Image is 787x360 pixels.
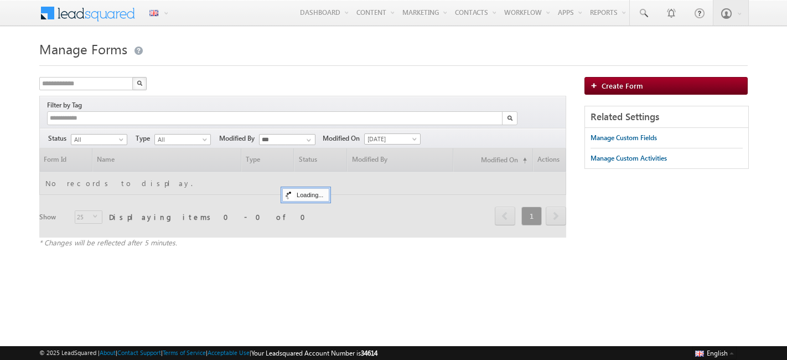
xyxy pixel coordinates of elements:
[154,134,211,145] a: All
[39,238,566,248] div: * Changes will be reflected after 5 minutes.
[361,349,377,357] span: 34614
[585,106,748,128] div: Related Settings
[163,349,206,356] a: Terms of Service
[591,153,667,163] div: Manage Custom Activities
[48,133,71,143] span: Status
[692,346,737,359] button: English
[219,133,259,143] span: Modified By
[136,133,154,143] span: Type
[39,40,127,58] span: Manage Forms
[71,135,124,145] span: All
[282,188,329,202] div: Loading...
[323,133,364,143] span: Modified On
[301,135,314,146] a: Show All Items
[591,128,657,148] a: Manage Custom Fields
[71,134,127,145] a: All
[707,349,728,357] span: English
[602,81,643,90] span: Create Form
[591,133,657,143] div: Manage Custom Fields
[39,348,377,358] span: © 2025 LeadSquared | | | | |
[507,115,512,121] img: Search
[117,349,161,356] a: Contact Support
[100,349,116,356] a: About
[251,349,377,357] span: Your Leadsquared Account Number is
[365,134,417,144] span: [DATE]
[47,99,86,111] div: Filter by Tag
[137,80,142,86] img: Search
[208,349,250,356] a: Acceptable Use
[591,82,602,89] img: add_icon.png
[155,135,208,145] span: All
[591,148,667,168] a: Manage Custom Activities
[364,133,421,145] a: [DATE]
